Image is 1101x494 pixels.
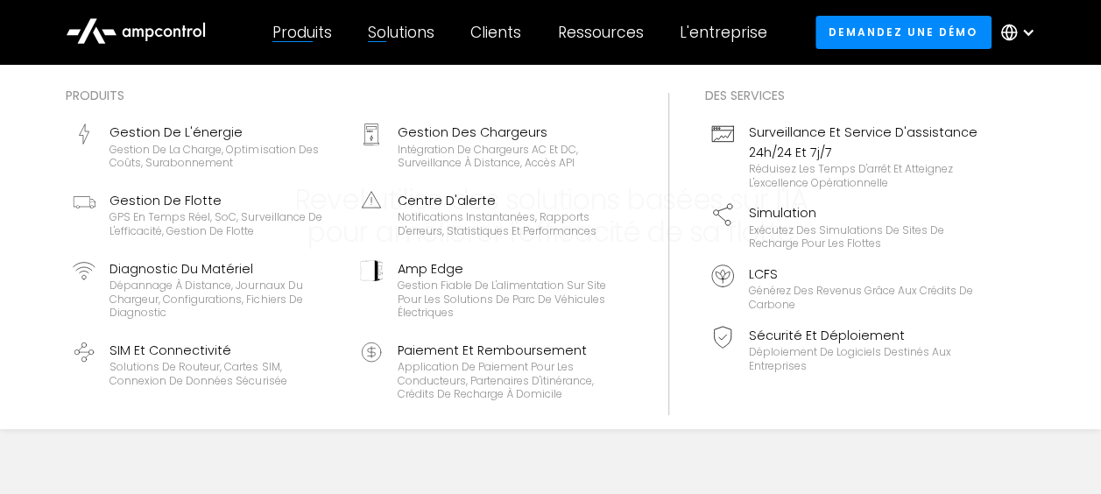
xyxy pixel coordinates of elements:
div: LCFS [748,265,977,284]
a: Gestion de l'énergieGestion de la charge, optimisation des coûts, surabonnement [66,116,346,177]
div: Générez des revenus grâce aux crédits de carbone [748,284,977,311]
div: Produits [272,23,332,42]
div: Solutions [368,23,434,42]
div: Des services [704,86,985,105]
div: Gestion de flotte [109,191,339,210]
a: Centre d'alerteNotifications instantanées, rapports d'erreurs, statistiques et performances [353,184,633,245]
a: SimulationExécutez des simulations de sites de recharge pour les flottes [704,196,985,258]
a: Paiement et remboursementApplication de paiement pour les conducteurs, partenaires d'itinérance, ... [353,334,633,408]
div: L'entreprise [680,23,767,42]
a: Demandez une démo [815,16,992,48]
div: Application de paiement pour les conducteurs, partenaires d'itinérance, crédits de recharge à dom... [397,360,626,401]
a: SIM et connectivitéSolutions de routeur, cartes SIM, connexion de données sécurisée [66,334,346,408]
div: Paiement et remboursement [397,341,626,360]
div: Produits [66,86,633,105]
div: Surveillance et service d'assistance 24h/24 et 7j/7 [748,123,977,162]
div: Gestion de la charge, optimisation des coûts, surabonnement [109,143,339,170]
div: Déploiement de logiciels destinés aux entreprises [748,345,977,372]
a: LCFSGénérez des revenus grâce aux crédits de carbone [704,258,985,319]
div: Ressources [557,23,643,42]
div: Diagnostic du matériel [109,259,339,279]
a: Gestion des chargeursIntégration de chargeurs AC et DC, surveillance à distance, accès API [353,116,633,177]
div: Gestion de l'énergie [109,123,339,142]
a: Gestion de flotteGPS en temps réel, SoC, surveillance de l'efficacité, gestion de flotte [66,184,346,245]
div: Notifications instantanées, rapports d'erreurs, statistiques et performances [397,210,626,237]
div: Gestion des chargeurs [397,123,626,142]
div: Clients [470,23,521,42]
a: Sécurité et déploiementDéploiement de logiciels destinés aux entreprises [704,319,985,380]
div: Amp Edge [397,259,626,279]
a: Amp EdgeGestion fiable de l'alimentation sur site pour les solutions de parc de véhicules électri... [353,252,633,327]
div: Centre d'alerte [397,191,626,210]
div: Sécurité et déploiement [748,326,977,345]
a: Surveillance et service d'assistance 24h/24 et 7j/7Réduisez les temps d'arrêt et atteignez l'exce... [704,116,985,196]
div: GPS en temps réel, SoC, surveillance de l'efficacité, gestion de flotte [109,210,339,237]
div: Gestion fiable de l'alimentation sur site pour les solutions de parc de véhicules électriques [397,279,626,320]
div: Simulation [748,203,977,222]
div: Dépannage à distance, journaux du chargeur, configurations, fichiers de diagnostic [109,279,339,320]
div: Intégration de chargeurs AC et DC, surveillance à distance, accès API [397,143,626,170]
div: Réduisez les temps d'arrêt et atteignez l'excellence opérationnelle [748,162,977,189]
div: SIM et connectivité [109,341,339,360]
a: Diagnostic du matérielDépannage à distance, journaux du chargeur, configurations, fichiers de dia... [66,252,346,327]
div: Solutions de routeur, cartes SIM, connexion de données sécurisée [109,360,339,387]
div: Exécutez des simulations de sites de recharge pour les flottes [748,223,977,251]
